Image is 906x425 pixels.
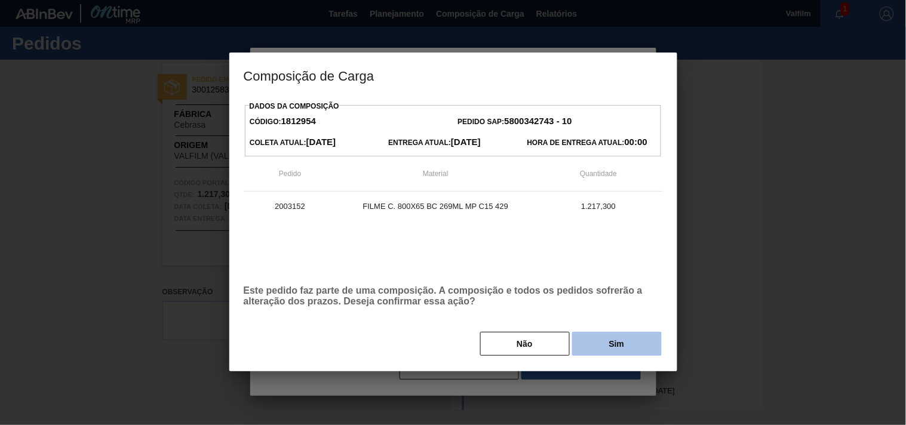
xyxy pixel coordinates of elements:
button: Sim [572,332,662,356]
span: Código: [250,118,316,126]
strong: 00:00 [625,137,647,147]
strong: 5800342743 - 10 [505,116,572,126]
td: FILME C. 800X65 BC 269ML MP C15 429 [337,192,535,221]
label: Dados da Composição [250,102,339,110]
strong: [DATE] [306,137,336,147]
strong: [DATE] [451,137,481,147]
span: Entrega Atual: [388,138,481,147]
h3: Composição de Carga [229,53,677,98]
span: Material [423,170,449,178]
span: Pedido [279,170,301,178]
span: Quantidade [580,170,617,178]
span: Pedido SAP: [458,118,572,126]
span: Coleta Atual: [250,138,336,147]
p: Este pedido faz parte de uma composição. A composição e todos os pedidos sofrerão a alteração dos... [244,285,663,307]
strong: 1812954 [281,116,316,126]
td: 1.217,300 [535,192,663,221]
button: Não [480,332,570,356]
span: Hora de Entrega Atual: [527,138,647,147]
td: 2003152 [244,192,337,221]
